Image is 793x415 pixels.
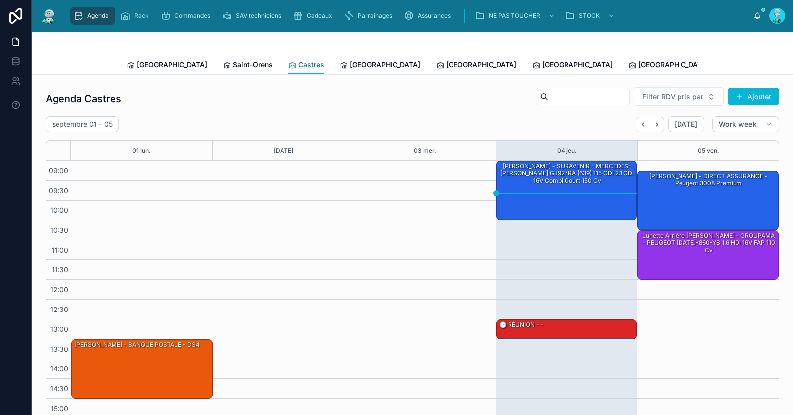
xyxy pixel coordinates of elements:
div: [PERSON_NAME] - DIRECT ASSURANCE - Peugeot 3008 premium [638,171,778,230]
div: [PERSON_NAME] - BANQUE POSTALE - DS4 [73,340,201,349]
span: [GEOGRAPHIC_DATA] [446,60,516,70]
div: [PERSON_NAME] - SURAVENIR - MERCEDES-[PERSON_NAME] GJ927RA (639) 115 CDi 2.1 CDI 16V Combi court ... [498,162,636,185]
button: [DATE] [274,141,293,160]
div: scrollable content [65,5,753,27]
div: 🕒 RÉUNION - - [498,320,545,329]
a: [GEOGRAPHIC_DATA] [127,56,207,76]
span: Castres [298,60,324,70]
span: 15:00 [48,404,71,413]
a: Cadeaux [290,7,339,25]
span: SAV techniciens [236,12,281,20]
a: [GEOGRAPHIC_DATA] [628,56,709,76]
span: Saint-Orens [233,60,273,70]
span: Filter RDV pris par [642,92,703,102]
div: 🕒 RÉUNION - - [497,320,637,339]
a: Castres [288,56,324,75]
span: 14:00 [48,364,71,373]
span: Cadeaux [307,12,332,20]
span: Rack [134,12,149,20]
span: Agenda [87,12,109,20]
span: 12:00 [48,285,71,294]
div: Lunette arrière [PERSON_NAME] - GROUPAMA - PEUGEOT [DATE]-860-YS 1.6 HDi 16V FAP 110 cv [638,231,778,279]
a: Agenda [70,7,115,25]
a: Commandes [158,7,217,25]
span: 11:00 [49,246,71,254]
button: 05 ven. [698,141,719,160]
button: 01 lun. [132,141,151,160]
span: Work week [719,120,757,129]
h2: septembre 01 – 05 [52,119,113,129]
button: Back [636,117,650,132]
a: [GEOGRAPHIC_DATA] [436,56,516,76]
img: App logo [40,8,57,24]
span: 13:00 [48,325,71,333]
a: STOCK [562,7,620,25]
button: Work week [712,116,779,132]
span: 13:30 [48,345,71,353]
span: 10:00 [48,206,71,214]
button: 04 jeu. [557,141,577,160]
span: [DATE] [675,120,698,129]
h1: Agenda Castres [46,92,121,105]
span: NE PAS TOUCHER [489,12,540,20]
span: Commandes [174,12,210,20]
a: NE PAS TOUCHER [472,7,560,25]
a: [GEOGRAPHIC_DATA] [532,56,613,76]
span: 14:30 [48,384,71,393]
span: Parrainages [358,12,392,20]
button: Next [650,117,664,132]
span: STOCK [579,12,600,20]
span: [GEOGRAPHIC_DATA] [137,60,207,70]
button: Select Button [634,87,724,106]
a: Assurances [401,7,457,25]
span: 11:30 [49,265,71,274]
span: 10:30 [48,226,71,234]
span: 12:30 [48,305,71,313]
span: [GEOGRAPHIC_DATA] [638,60,709,70]
button: [DATE] [668,116,704,132]
div: [PERSON_NAME] - DIRECT ASSURANCE - Peugeot 3008 premium [639,172,778,188]
a: Parrainages [341,7,399,25]
a: Rack [117,7,156,25]
a: Saint-Orens [223,56,273,76]
span: [GEOGRAPHIC_DATA] [350,60,420,70]
button: 03 mer. [414,141,436,160]
span: Assurances [418,12,451,20]
span: [GEOGRAPHIC_DATA] [542,60,613,70]
span: 09:30 [46,186,71,195]
button: Ajouter [728,88,779,105]
a: SAV techniciens [219,7,288,25]
span: 09:00 [46,166,71,175]
a: [GEOGRAPHIC_DATA] [340,56,420,76]
div: Lunette arrière [PERSON_NAME] - GROUPAMA - PEUGEOT [DATE]-860-YS 1.6 HDi 16V FAP 110 cv [639,231,778,255]
div: [PERSON_NAME] - SURAVENIR - MERCEDES-[PERSON_NAME] GJ927RA (639) 115 CDi 2.1 CDI 16V Combi court ... [497,161,637,220]
div: [PERSON_NAME] - BANQUE POSTALE - DS4 [72,340,212,398]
